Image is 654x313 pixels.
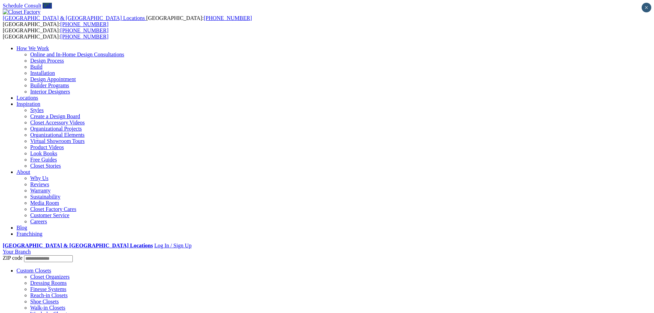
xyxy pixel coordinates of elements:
a: Schedule Consult [3,3,41,9]
a: Call [43,3,52,9]
a: Organizational Projects [30,126,82,132]
a: [PHONE_NUMBER] [204,15,252,21]
a: Customer Service [30,212,69,218]
a: Locations [16,95,38,101]
span: [GEOGRAPHIC_DATA]: [GEOGRAPHIC_DATA]: [3,15,252,27]
a: Blog [16,225,27,231]
span: [GEOGRAPHIC_DATA] & [GEOGRAPHIC_DATA] Locations [3,15,145,21]
a: Organizational Elements [30,132,84,138]
span: [GEOGRAPHIC_DATA]: [GEOGRAPHIC_DATA]: [3,27,108,40]
a: Warranty [30,188,50,193]
a: Design Appointment [30,76,76,82]
a: Installation [30,70,55,76]
a: Reach-in Closets [30,292,68,298]
a: Media Room [30,200,59,206]
a: How We Work [16,45,49,51]
a: Online and In-Home Design Consultations [30,52,124,57]
a: Design Process [30,58,64,64]
a: [GEOGRAPHIC_DATA] & [GEOGRAPHIC_DATA] Locations [3,243,153,248]
a: Careers [30,219,47,224]
a: Dressing Rooms [30,280,67,286]
a: Look Books [30,150,57,156]
input: Enter your Zip code [24,255,73,262]
a: Product Videos [30,144,64,150]
a: Your Branch [3,249,31,255]
a: Interior Designers [30,89,70,94]
a: Build [30,64,43,70]
a: [PHONE_NUMBER] [60,21,108,27]
a: [PHONE_NUMBER] [60,34,108,40]
a: Sustainability [30,194,60,200]
a: Closet Factory Cares [30,206,76,212]
a: Inspiration [16,101,40,107]
a: [GEOGRAPHIC_DATA] & [GEOGRAPHIC_DATA] Locations [3,15,146,21]
a: Free Guides [30,157,57,163]
a: About [16,169,30,175]
a: Reviews [30,181,49,187]
a: Virtual Showroom Tours [30,138,85,144]
a: Closet Stories [30,163,61,169]
a: Closet Accessory Videos [30,120,85,125]
a: Styles [30,107,44,113]
a: Finesse Systems [30,286,66,292]
a: Log In / Sign Up [154,243,191,248]
a: Franchising [16,231,43,237]
a: Builder Programs [30,82,69,88]
span: ZIP code [3,255,23,261]
img: Closet Factory [3,9,41,15]
a: Walk-in Closets [30,305,65,311]
a: Custom Closets [16,268,51,273]
a: Create a Design Board [30,113,80,119]
a: [PHONE_NUMBER] [60,27,108,33]
button: Close [642,3,651,12]
a: Why Us [30,175,48,181]
a: Closet Organizers [30,274,70,280]
a: Shoe Closets [30,299,59,304]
